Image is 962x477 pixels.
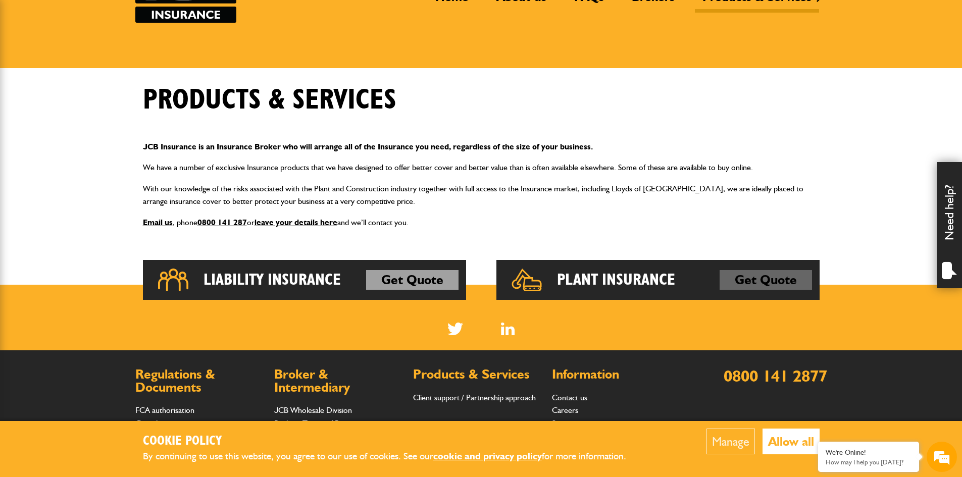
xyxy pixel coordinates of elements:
a: cookie and privacy policy [433,450,542,462]
h2: Products & Services [413,368,542,381]
a: FCA authorisation [135,405,194,415]
p: By continuing to use this website, you agree to our use of cookies. See our for more information. [143,449,643,464]
h1: Products & Services [143,83,396,117]
h2: Liability Insurance [204,270,341,290]
a: 0800 141 2877 [724,366,827,386]
p: We have a number of exclusive Insurance products that we have designed to offer better cover and ... [143,161,820,174]
a: JCB Wholesale Division [274,405,352,415]
h2: Information [552,368,681,381]
a: Sitemap [552,418,578,428]
h2: Cookie Policy [143,434,643,449]
p: JCB Insurance is an Insurance Broker who will arrange all of the Insurance you need, regardless o... [143,140,820,153]
a: Brokers Terms of Business [274,418,362,428]
a: leave your details here [255,218,337,227]
p: With our knowledge of the risks associated with the Plant and Construction industry together with... [143,182,820,208]
button: Manage [706,429,755,454]
a: Get Quote [366,270,459,290]
a: Contact us [552,393,587,402]
img: Twitter [447,323,463,335]
img: Linked In [501,323,515,335]
a: Email us [143,218,173,227]
h2: Broker & Intermediary [274,368,403,394]
h2: Plant Insurance [557,270,675,290]
a: Complaints [135,418,172,428]
p: , phone or and we’ll contact you. [143,216,820,229]
a: Careers [552,405,578,415]
a: Client support / Partnership approach [413,393,536,402]
a: LinkedIn [501,323,515,335]
button: Allow all [763,429,820,454]
p: How may I help you today? [826,458,912,466]
div: Need help? [937,162,962,288]
h2: Regulations & Documents [135,368,264,394]
a: Get Quote [720,270,812,290]
a: 0800 141 287 [197,218,247,227]
div: We're Online! [826,448,912,457]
